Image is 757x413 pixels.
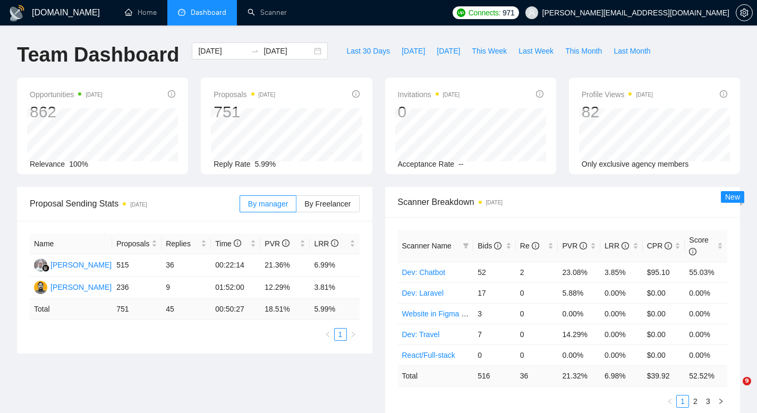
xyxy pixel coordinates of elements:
[600,282,643,303] td: 0.00%
[725,193,740,201] span: New
[600,345,643,365] td: 0.00%
[251,47,259,55] span: swap-right
[17,42,179,67] h1: Team Dashboard
[736,8,753,17] a: setting
[347,328,360,341] li: Next Page
[161,234,211,254] th: Replies
[314,239,338,248] span: LRR
[325,331,331,338] span: left
[396,42,431,59] button: [DATE]
[260,277,310,299] td: 12.29%
[30,102,103,122] div: 862
[736,4,753,21] button: setting
[34,259,47,272] img: AA
[600,324,643,345] td: 0.00%
[736,8,752,17] span: setting
[558,303,600,324] td: 0.00%
[715,395,727,408] button: right
[528,9,535,16] span: user
[720,90,727,98] span: info-circle
[643,345,685,365] td: $0.00
[112,277,161,299] td: 236
[30,160,65,168] span: Relevance
[461,238,471,254] span: filter
[466,42,513,59] button: This Week
[463,243,469,249] span: filter
[263,45,312,57] input: End date
[562,242,587,250] span: PVR
[685,345,727,365] td: 0.00%
[214,102,275,122] div: 751
[600,262,643,282] td: 3.85%
[198,45,246,57] input: Start date
[260,254,310,277] td: 21.36%
[437,45,460,57] span: [DATE]
[718,398,724,405] span: right
[702,395,715,408] li: 3
[178,8,185,16] span: dashboard
[580,242,587,249] span: info-circle
[116,238,149,249] span: Proposals
[473,365,516,386] td: 516
[334,328,347,341] li: 1
[473,303,516,324] td: 3
[513,42,559,59] button: Last Week
[600,365,643,386] td: 6.98 %
[112,254,161,277] td: 515
[503,7,514,19] span: 971
[211,299,260,320] td: 00:50:27
[664,395,676,408] li: Previous Page
[478,242,501,250] span: Bids
[516,303,558,324] td: 0
[166,238,199,249] span: Replies
[536,90,543,98] span: info-circle
[259,92,275,98] time: [DATE]
[473,262,516,282] td: 52
[582,102,653,122] div: 82
[516,345,558,365] td: 0
[486,200,503,205] time: [DATE]
[582,88,653,101] span: Profile Views
[161,299,211,320] td: 45
[473,282,516,303] td: 17
[69,160,88,168] span: 100%
[689,395,702,408] li: 2
[30,197,240,210] span: Proposal Sending Stats
[558,324,600,345] td: 14.29%
[665,242,672,249] span: info-circle
[582,160,689,168] span: Only exclusive agency members
[402,45,425,57] span: [DATE]
[398,102,460,122] div: 0
[690,395,701,407] a: 2
[532,242,539,249] span: info-circle
[558,282,600,303] td: 5.88%
[558,365,600,386] td: 21.32 %
[664,395,676,408] button: left
[211,277,260,299] td: 01:52:00
[689,248,696,255] span: info-circle
[86,92,102,98] time: [DATE]
[622,242,629,249] span: info-circle
[398,365,474,386] td: Total
[600,303,643,324] td: 0.00%
[643,282,685,303] td: $0.00
[558,262,600,282] td: 23.08%
[667,398,673,405] span: left
[112,299,161,320] td: 751
[457,8,465,17] img: upwork-logo.png
[458,160,463,168] span: --
[331,239,338,247] span: info-circle
[402,242,452,250] span: Scanner Name
[321,328,334,341] li: Previous Page
[518,45,554,57] span: Last Week
[614,45,650,57] span: Last Month
[30,88,103,101] span: Opportunities
[34,281,47,294] img: AM
[443,92,460,98] time: [DATE]
[34,282,112,291] a: AM[PERSON_NAME]
[260,299,310,320] td: 18.51 %
[472,45,507,57] span: This Week
[350,331,356,338] span: right
[251,47,259,55] span: to
[215,239,241,248] span: Time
